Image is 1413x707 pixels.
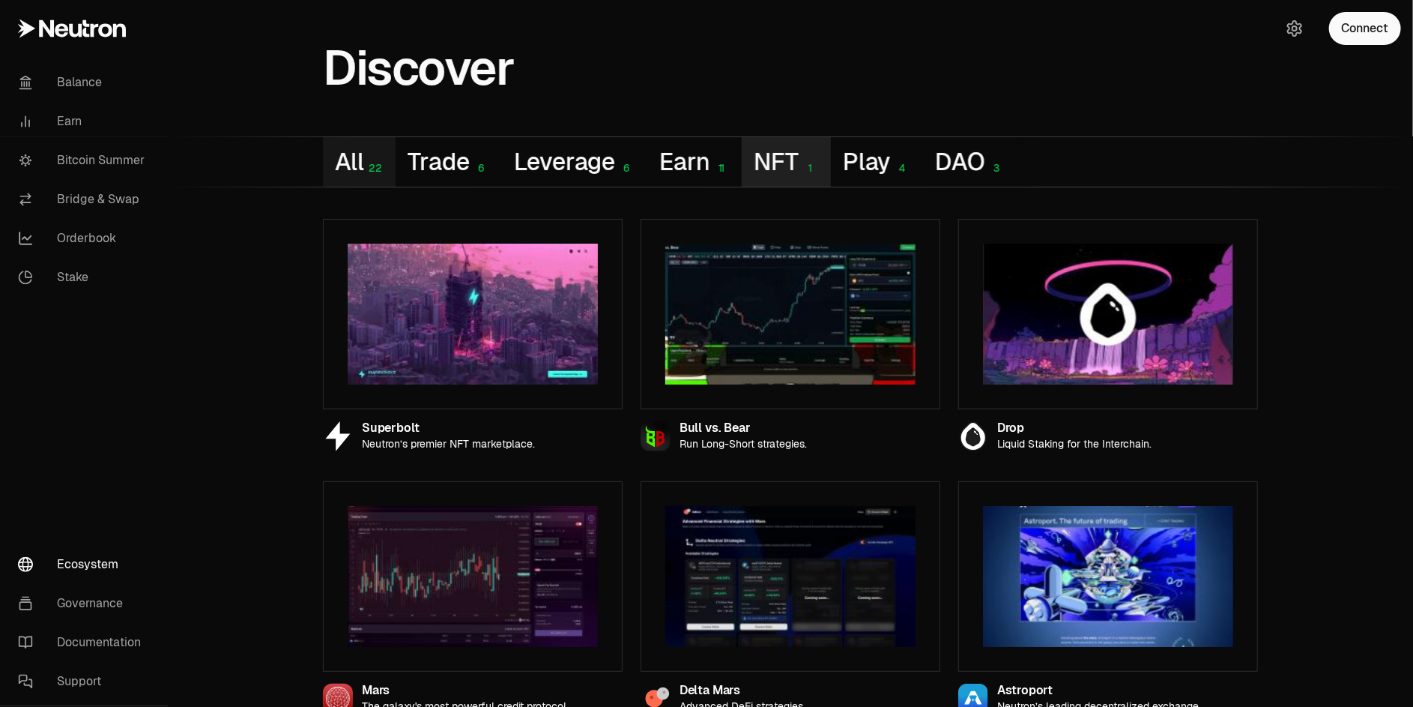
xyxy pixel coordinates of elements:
[985,162,1005,175] div: 3
[323,137,396,187] button: All
[997,438,1152,451] p: Liquid Staking for the Interchain.
[983,506,1233,647] img: Astroport preview image
[615,162,635,175] div: 6
[680,438,807,451] p: Run Long-Short strategies.
[799,162,819,175] div: 1
[363,162,384,175] div: 22
[348,506,598,647] img: Mars preview image
[396,137,501,187] button: Trade
[362,438,535,451] p: Neutron’s premier NFT marketplace.
[742,137,830,187] button: NFT
[997,685,1201,697] div: Astroport
[997,422,1152,435] div: Drop
[502,137,648,187] button: Leverage
[923,137,1017,187] button: DAO
[647,137,742,187] button: Earn
[6,180,162,219] a: Bridge & Swap
[680,422,807,435] div: Bull vs. Bear
[6,63,162,102] a: Balance
[6,141,162,180] a: Bitcoin Summer
[831,137,923,187] button: Play
[6,623,162,662] a: Documentation
[983,244,1233,385] img: Drop preview image
[6,662,162,701] a: Support
[6,545,162,584] a: Ecosystem
[6,584,162,623] a: Governance
[680,685,805,697] div: Delta Mars
[6,102,162,141] a: Earn
[323,48,514,88] h1: Discover
[891,162,911,175] div: 4
[6,258,162,297] a: Stake
[709,162,730,175] div: 11
[1329,12,1401,45] button: Connect
[665,506,916,647] img: Delta Mars preview image
[470,162,490,175] div: 6
[665,244,916,385] img: Bull vs. Bear preview image
[6,219,162,258] a: Orderbook
[348,244,598,385] img: Superbolt preview image
[362,422,535,435] div: Superbolt
[362,685,569,697] div: Mars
